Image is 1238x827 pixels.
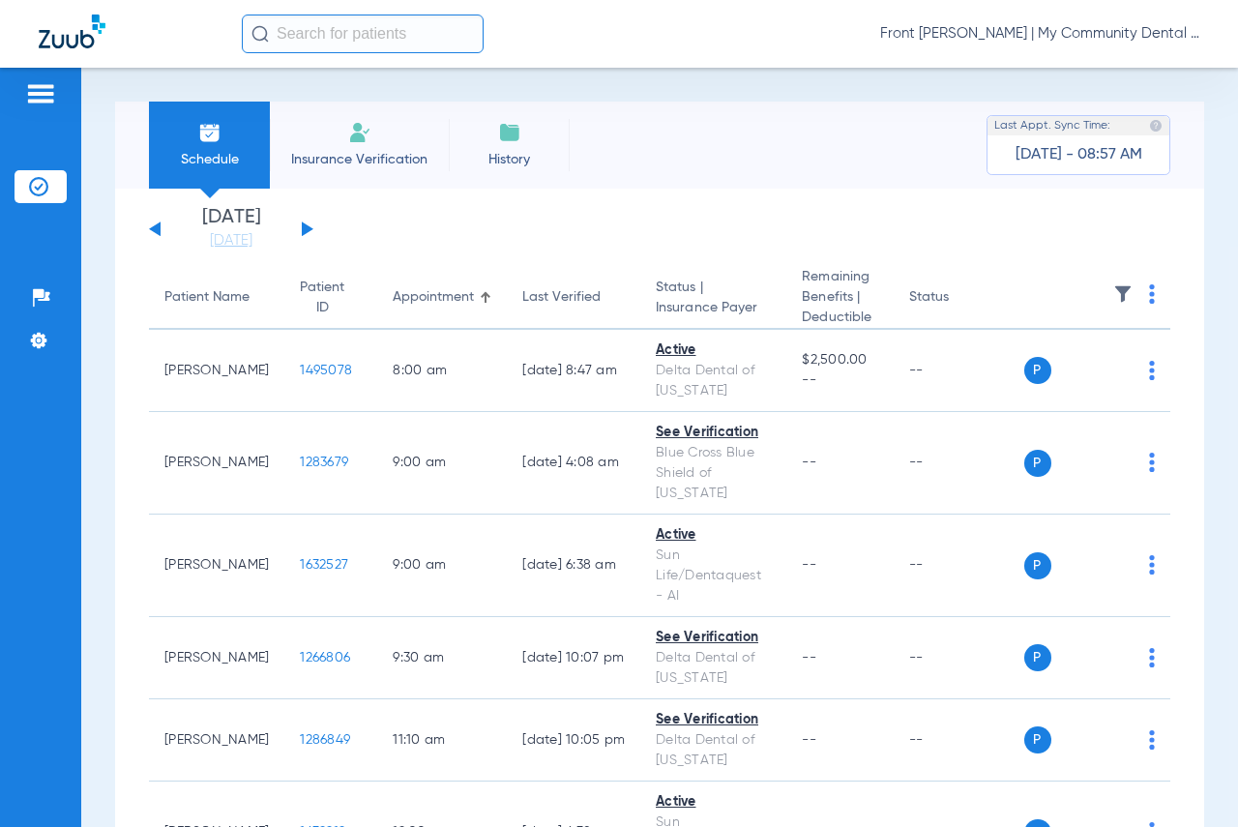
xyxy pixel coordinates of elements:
[242,15,484,53] input: Search for patients
[507,699,640,782] td: [DATE] 10:05 PM
[149,617,284,699] td: [PERSON_NAME]
[163,150,255,169] span: Schedule
[149,330,284,412] td: [PERSON_NAME]
[377,412,507,515] td: 9:00 AM
[284,150,434,169] span: Insurance Verification
[300,456,348,469] span: 1283679
[1149,730,1155,750] img: group-dot-blue.svg
[1149,119,1163,133] img: last sync help info
[880,24,1199,44] span: Front [PERSON_NAME] | My Community Dental Centers
[656,730,771,771] div: Delta Dental of [US_STATE]
[300,558,348,572] span: 1632527
[377,699,507,782] td: 11:10 AM
[894,330,1024,412] td: --
[1016,145,1142,164] span: [DATE] - 08:57 AM
[656,546,771,606] div: Sun Life/Dentaquest - AI
[1024,450,1051,477] span: P
[149,699,284,782] td: [PERSON_NAME]
[656,628,771,648] div: See Verification
[1149,648,1155,667] img: group-dot-blue.svg
[656,423,771,443] div: See Verification
[1024,552,1051,579] span: P
[377,617,507,699] td: 9:30 AM
[894,515,1024,617] td: --
[507,515,640,617] td: [DATE] 6:38 AM
[1149,361,1155,380] img: group-dot-blue.svg
[507,617,640,699] td: [DATE] 10:07 PM
[164,287,250,308] div: Patient Name
[656,525,771,546] div: Active
[198,121,221,144] img: Schedule
[164,287,269,308] div: Patient Name
[463,150,555,169] span: History
[1105,730,1125,750] img: x.svg
[802,456,816,469] span: --
[393,287,491,308] div: Appointment
[251,25,269,43] img: Search Icon
[802,558,816,572] span: --
[39,15,105,48] img: Zuub Logo
[1024,357,1051,384] span: P
[300,278,362,318] div: Patient ID
[656,792,771,812] div: Active
[656,340,771,361] div: Active
[786,267,893,330] th: Remaining Benefits |
[802,733,816,747] span: --
[1149,555,1155,575] img: group-dot-blue.svg
[300,278,344,318] div: Patient ID
[507,330,640,412] td: [DATE] 8:47 AM
[507,412,640,515] td: [DATE] 4:08 AM
[149,515,284,617] td: [PERSON_NAME]
[522,287,601,308] div: Last Verified
[498,121,521,144] img: History
[300,364,352,377] span: 1495078
[348,121,371,144] img: Manual Insurance Verification
[25,82,56,105] img: hamburger-icon
[656,710,771,730] div: See Verification
[377,330,507,412] td: 8:00 AM
[894,267,1024,330] th: Status
[1024,644,1051,671] span: P
[656,648,771,689] div: Delta Dental of [US_STATE]
[656,298,771,318] span: Insurance Payer
[149,412,284,515] td: [PERSON_NAME]
[894,412,1024,515] td: --
[300,733,350,747] span: 1286849
[300,651,350,665] span: 1266806
[522,287,625,308] div: Last Verified
[894,617,1024,699] td: --
[656,443,771,504] div: Blue Cross Blue Shield of [US_STATE]
[802,370,877,391] span: --
[1105,648,1125,667] img: x.svg
[1149,284,1155,304] img: group-dot-blue.svg
[1105,361,1125,380] img: x.svg
[640,267,786,330] th: Status |
[377,515,507,617] td: 9:00 AM
[656,361,771,401] div: Delta Dental of [US_STATE]
[1105,555,1125,575] img: x.svg
[802,308,877,328] span: Deductible
[173,231,289,251] a: [DATE]
[173,208,289,251] li: [DATE]
[1149,453,1155,472] img: group-dot-blue.svg
[894,699,1024,782] td: --
[802,350,877,370] span: $2,500.00
[994,116,1110,135] span: Last Appt. Sync Time:
[1113,284,1133,304] img: filter.svg
[1024,726,1051,753] span: P
[802,651,816,665] span: --
[393,287,474,308] div: Appointment
[1105,453,1125,472] img: x.svg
